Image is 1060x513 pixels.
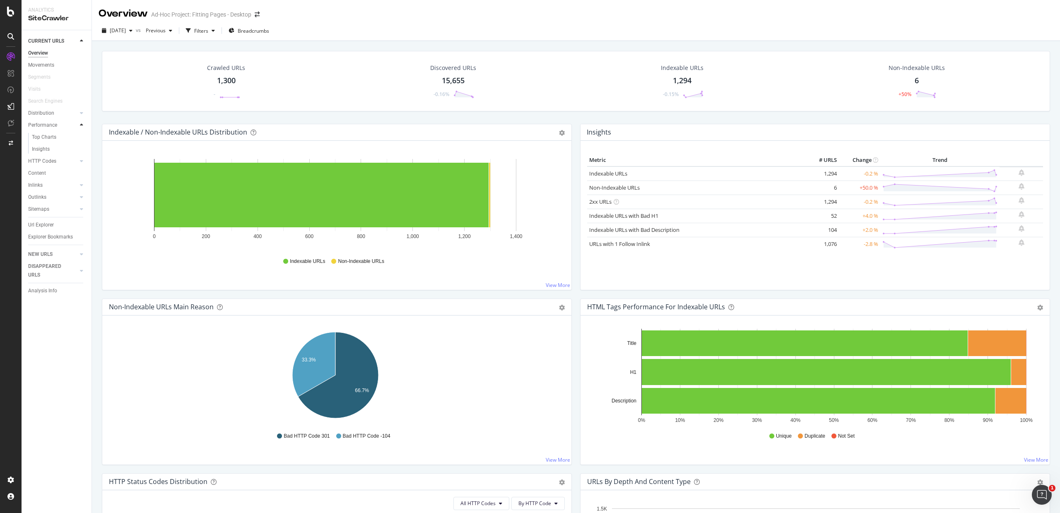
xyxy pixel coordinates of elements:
[661,64,703,72] div: Indexable URLs
[32,145,50,154] div: Insights
[511,497,565,510] button: By HTTP Code
[32,133,86,142] a: Top Charts
[899,91,911,98] div: +50%
[889,64,945,72] div: Non-Indexable URLs
[109,329,562,425] div: A chart.
[194,27,208,34] div: Filters
[28,181,43,190] div: Inlinks
[1037,305,1043,311] div: gear
[806,166,839,181] td: 1,294
[32,133,56,142] div: Top Charts
[752,417,762,423] text: 30%
[28,250,77,259] a: NEW URLS
[28,37,77,46] a: CURRENT URLS
[28,169,46,178] div: Content
[28,221,86,229] a: Url Explorer
[806,209,839,223] td: 52
[589,226,679,234] a: Indexable URLs with Bad Description
[880,154,1000,166] th: Trend
[1019,197,1024,204] div: bell-plus
[28,121,57,130] div: Performance
[1019,211,1024,218] div: bell-plus
[305,234,313,239] text: 600
[28,287,57,295] div: Analysis Info
[589,184,640,191] a: Non-Indexable URLs
[142,27,166,34] span: Previous
[546,456,570,463] a: View More
[214,91,215,98] div: -
[32,145,86,154] a: Insights
[28,49,86,58] a: Overview
[587,303,725,311] div: HTML Tags Performance for Indexable URLs
[806,195,839,209] td: 1,294
[202,234,210,239] text: 200
[839,209,880,223] td: +4.0 %
[338,258,384,265] span: Non-Indexable URLs
[915,75,919,86] div: 6
[28,157,77,166] a: HTTP Codes
[518,500,551,507] span: By HTTP Code
[109,154,562,250] svg: A chart.
[407,234,419,239] text: 1,000
[28,121,77,130] a: Performance
[839,195,880,209] td: -0.2 %
[806,181,839,195] td: 6
[790,417,800,423] text: 40%
[28,157,56,166] div: HTTP Codes
[839,181,880,195] td: +50.0 %
[430,64,476,72] div: Discovered URLs
[587,329,1040,425] svg: A chart.
[1019,169,1024,176] div: bell-plus
[28,7,85,14] div: Analytics
[142,24,176,37] button: Previous
[136,26,142,34] span: vs
[151,10,251,19] div: Ad-Hoc Project: Fitting Pages - Desktop
[829,417,839,423] text: 50%
[99,7,148,21] div: Overview
[510,234,522,239] text: 1,400
[587,127,611,138] h4: Insights
[284,433,330,440] span: Bad HTTP Code 301
[675,417,685,423] text: 10%
[28,221,54,229] div: Url Explorer
[217,75,236,86] div: 1,300
[1032,485,1052,505] iframe: Intercom live chat
[1049,485,1055,491] span: 1
[1019,239,1024,246] div: bell-plus
[153,234,156,239] text: 0
[110,27,126,34] span: 2025 Oct. 14th
[638,417,646,423] text: 0%
[28,73,59,82] a: Segments
[1020,417,1033,423] text: 100%
[28,262,77,279] a: DISAPPEARED URLS
[255,12,260,17] div: arrow-right-arrow-left
[99,24,136,37] button: [DATE]
[612,398,636,404] text: Description
[28,233,86,241] a: Explorer Bookmarks
[28,73,51,82] div: Segments
[1019,225,1024,232] div: bell-plus
[28,109,54,118] div: Distribution
[663,91,679,98] div: -0.15%
[207,64,245,72] div: Crawled URLs
[944,417,954,423] text: 80%
[627,340,637,346] text: Title
[28,37,64,46] div: CURRENT URLS
[805,433,825,440] span: Duplicate
[587,477,691,486] div: URLs by Depth and Content Type
[460,500,496,507] span: All HTTP Codes
[434,91,449,98] div: -0.16%
[453,497,509,510] button: All HTTP Codes
[225,24,272,37] button: Breadcrumbs
[28,97,63,106] div: Search Engines
[839,154,880,166] th: Change
[1019,183,1024,190] div: bell-plus
[806,223,839,237] td: 104
[28,233,73,241] div: Explorer Bookmarks
[28,193,77,202] a: Outlinks
[559,130,565,136] div: gear
[838,433,855,440] span: Not Set
[630,369,637,375] text: H1
[906,417,916,423] text: 70%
